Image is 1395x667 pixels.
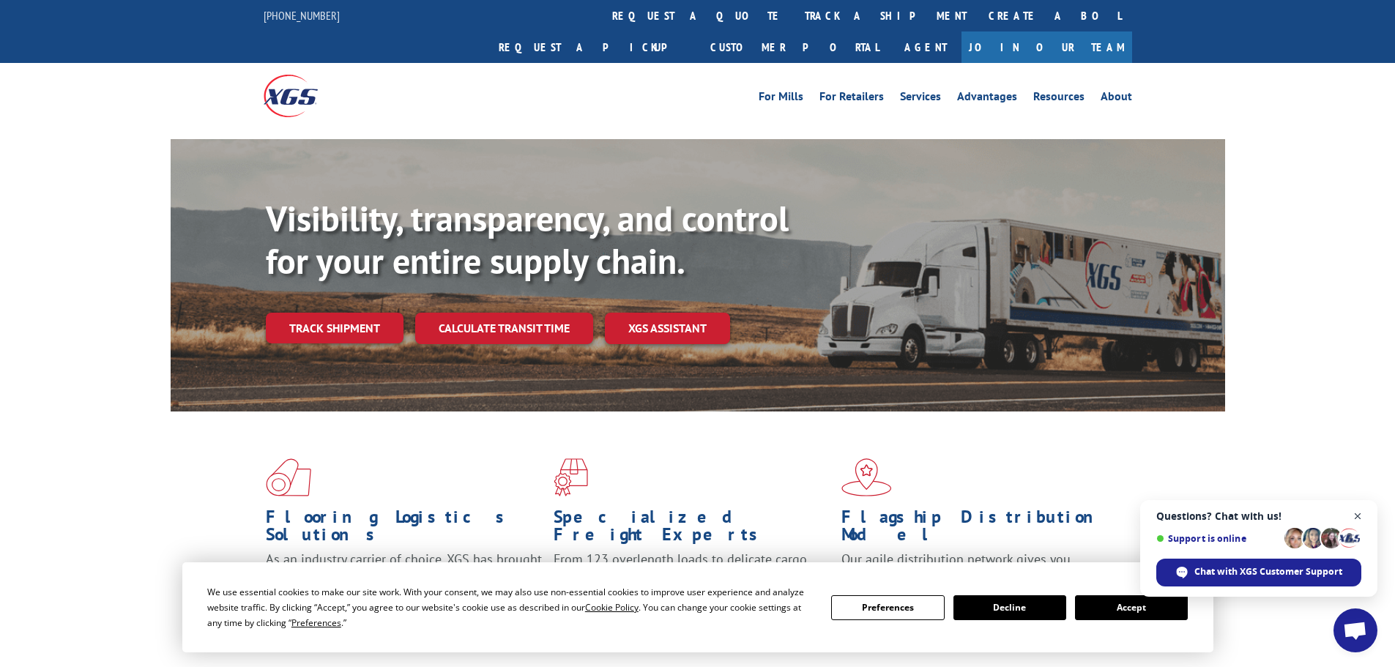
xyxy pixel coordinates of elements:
a: Services [900,91,941,107]
a: Calculate transit time [415,313,593,344]
span: Close chat [1349,507,1367,526]
span: Cookie Policy [585,601,639,614]
a: Track shipment [266,313,403,343]
button: Accept [1075,595,1188,620]
img: xgs-icon-flagship-distribution-model-red [841,458,892,496]
a: XGS ASSISTANT [605,313,730,344]
p: From 123 overlength loads to delicate cargo, our experienced staff knows the best way to move you... [554,551,830,616]
a: Agent [890,31,961,63]
b: Visibility, transparency, and control for your entire supply chain. [266,195,789,283]
span: Preferences [291,616,341,629]
div: Cookie Consent Prompt [182,562,1213,652]
a: Request a pickup [488,31,699,63]
a: [PHONE_NUMBER] [264,8,340,23]
span: Chat with XGS Customer Support [1194,565,1342,578]
h1: Flooring Logistics Solutions [266,508,543,551]
button: Preferences [831,595,944,620]
h1: Specialized Freight Experts [554,508,830,551]
span: Our agile distribution network gives you nationwide inventory management on demand. [841,551,1111,585]
a: For Retailers [819,91,884,107]
span: Support is online [1156,533,1279,544]
a: Resources [1033,91,1085,107]
span: Questions? Chat with us! [1156,510,1361,522]
img: xgs-icon-total-supply-chain-intelligence-red [266,458,311,496]
div: We use essential cookies to make our site work. With your consent, we may also use non-essential ... [207,584,814,630]
img: xgs-icon-focused-on-flooring-red [554,458,588,496]
div: Chat with XGS Customer Support [1156,559,1361,586]
a: Join Our Team [961,31,1132,63]
a: Customer Portal [699,31,890,63]
span: As an industry carrier of choice, XGS has brought innovation and dedication to flooring logistics... [266,551,542,603]
button: Decline [953,595,1066,620]
h1: Flagship Distribution Model [841,508,1118,551]
a: For Mills [759,91,803,107]
a: About [1101,91,1132,107]
div: Open chat [1333,608,1377,652]
a: Advantages [957,91,1017,107]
